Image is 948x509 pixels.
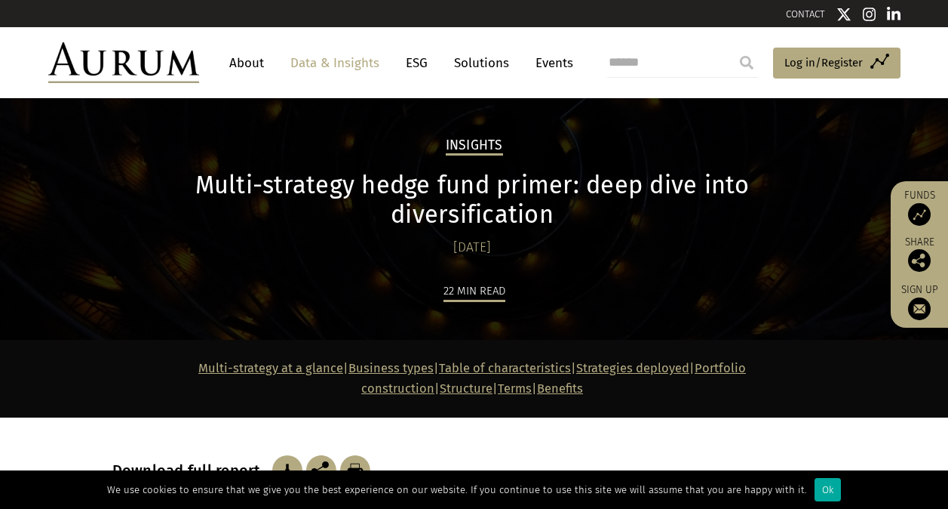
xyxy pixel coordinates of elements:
[439,361,571,375] a: Table of characteristics
[836,7,851,22] img: Twitter icon
[908,298,931,320] img: Sign up to our newsletter
[887,7,900,22] img: Linkedin icon
[112,461,268,480] h3: Download full report
[537,381,583,396] a: Benefits
[532,381,537,396] strong: |
[222,49,272,77] a: About
[398,49,435,77] a: ESG
[198,361,746,395] strong: | | | | | |
[112,237,833,258] div: [DATE]
[340,455,370,486] img: Download Article
[283,49,387,77] a: Data & Insights
[306,455,336,486] img: Share this post
[908,249,931,272] img: Share this post
[440,381,492,396] a: Structure
[443,282,505,302] div: 22 min read
[786,8,825,20] a: CONTACT
[446,137,503,156] h2: Insights
[898,283,940,320] a: Sign up
[732,48,762,78] input: Submit
[498,381,532,396] a: Terms
[898,237,940,272] div: Share
[112,171,833,230] h1: Multi-strategy hedge fund primer: deep dive into diversification
[898,189,940,226] a: Funds
[773,48,900,79] a: Log in/Register
[446,49,517,77] a: Solutions
[815,478,841,501] div: Ok
[272,455,302,486] img: Download Article
[576,361,689,375] a: Strategies deployed
[198,361,343,375] a: Multi-strategy at a glance
[908,203,931,226] img: Access Funds
[348,361,434,375] a: Business types
[863,7,876,22] img: Instagram icon
[48,42,199,83] img: Aurum
[784,54,863,72] span: Log in/Register
[528,49,573,77] a: Events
